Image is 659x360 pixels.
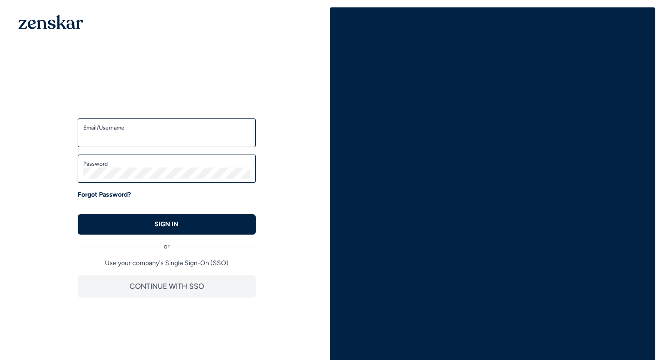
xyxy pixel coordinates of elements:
[78,259,256,268] p: Use your company's Single Sign-On (SSO)
[154,220,179,229] p: SIGN IN
[78,275,256,298] button: CONTINUE WITH SSO
[83,124,250,131] label: Email/Username
[78,235,256,251] div: or
[78,214,256,235] button: SIGN IN
[78,190,131,199] a: Forgot Password?
[83,160,250,168] label: Password
[18,15,83,29] img: 1OGAJ2xQqyY4LXKgY66KYq0eOWRCkrZdAb3gUhuVAqdWPZE9SRJmCz+oDMSn4zDLXe31Ii730ItAGKgCKgCCgCikA4Av8PJUP...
